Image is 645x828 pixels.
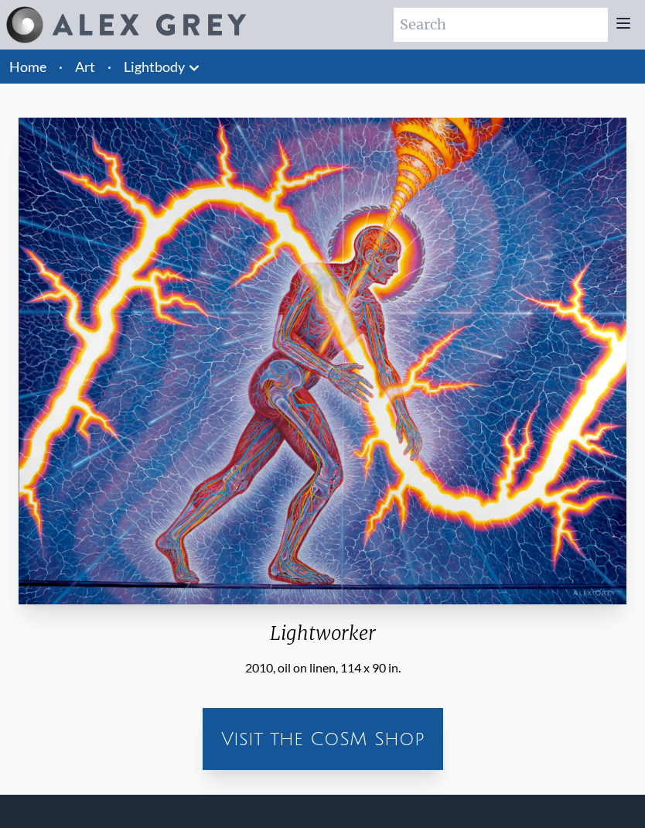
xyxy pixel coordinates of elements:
a: Art [75,56,95,77]
li: · [53,50,69,84]
a: Home [9,58,46,75]
div: Lightworker [12,621,633,659]
a: Visit the CoSM Shop [209,714,437,764]
li: · [101,50,118,84]
img: Lightworker-2010-Alex-Grey-watermarked.jpg [19,118,626,604]
div: 2010, oil on linen, 114 x 90 in. [12,659,633,677]
a: Lightbody [124,56,185,77]
input: Search [394,8,608,42]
